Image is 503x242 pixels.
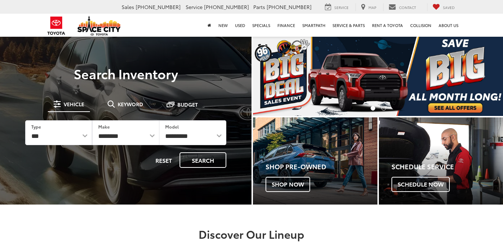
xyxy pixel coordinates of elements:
[266,163,377,170] h4: Shop Pre-Owned
[98,124,110,130] label: Make
[399,5,416,10] span: Contact
[253,117,377,205] div: Toyota
[391,177,450,192] span: Schedule Now
[427,3,460,11] a: My Saved Vehicles
[177,102,198,107] span: Budget
[149,152,178,168] button: Reset
[466,50,503,102] button: Click to view next picture.
[267,3,312,10] span: [PHONE_NUMBER]
[253,36,503,116] img: Big Deal Sales Event
[435,14,462,37] a: About Us
[383,3,421,11] a: Contact
[31,124,41,130] label: Type
[231,14,249,37] a: Used
[249,14,274,37] a: Specials
[253,36,503,116] section: Carousel section with vehicle pictures - may contain disclaimers.
[15,66,236,81] h3: Search Inventory
[368,5,376,10] span: Map
[371,106,375,111] li: Go to slide number 1.
[77,16,121,36] img: Space City Toyota
[368,14,407,37] a: Rent a Toyota
[186,3,203,10] span: Service
[329,14,368,37] a: Service & Parts
[443,5,455,10] span: Saved
[266,177,310,192] span: Shop Now
[118,102,143,107] span: Keyword
[215,14,231,37] a: New
[299,14,329,37] a: SmartPath
[355,3,382,11] a: Map
[320,3,354,11] a: Service
[204,3,249,10] span: [PHONE_NUMBER]
[274,14,299,37] a: Finance
[204,14,215,37] a: Home
[43,14,70,37] img: Toyota
[253,50,290,102] button: Click to view previous picture.
[381,106,386,111] li: Go to slide number 2.
[253,3,265,10] span: Parts
[180,152,226,168] button: Search
[136,3,181,10] span: [PHONE_NUMBER]
[253,36,503,116] div: carousel slide number 1 of 2
[122,3,134,10] span: Sales
[253,117,377,205] a: Shop Pre-Owned Shop Now
[64,102,84,107] span: Vehicle
[165,124,179,130] label: Model
[334,5,349,10] span: Service
[46,228,457,240] h2: Discover Our Lineup
[407,14,435,37] a: Collision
